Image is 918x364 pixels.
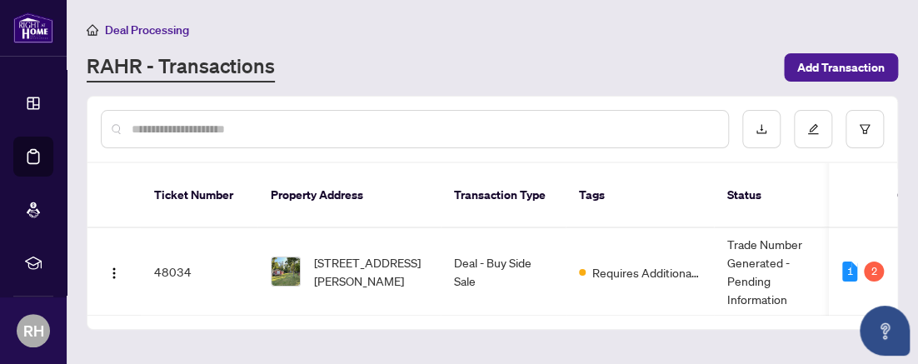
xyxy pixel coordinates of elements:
[141,228,257,316] td: 48034
[566,163,714,228] th: Tags
[107,267,121,280] img: Logo
[807,123,819,135] span: edit
[860,306,910,356] button: Open asap
[864,262,884,282] div: 2
[842,262,857,282] div: 1
[784,53,898,82] button: Add Transaction
[714,163,839,228] th: Status
[742,110,781,148] button: download
[797,54,885,81] span: Add Transaction
[87,24,98,36] span: home
[314,253,427,290] span: [STREET_ADDRESS][PERSON_NAME]
[441,163,566,228] th: Transaction Type
[257,163,441,228] th: Property Address
[846,110,884,148] button: filter
[441,228,566,316] td: Deal - Buy Side Sale
[859,123,871,135] span: filter
[23,319,44,342] span: RH
[87,52,275,82] a: RAHR - Transactions
[13,12,53,43] img: logo
[141,163,257,228] th: Ticket Number
[272,257,300,286] img: thumbnail-img
[101,258,127,285] button: Logo
[756,123,767,135] span: download
[105,22,189,37] span: Deal Processing
[714,228,839,316] td: Trade Number Generated - Pending Information
[794,110,832,148] button: edit
[592,263,701,282] span: Requires Additional Docs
